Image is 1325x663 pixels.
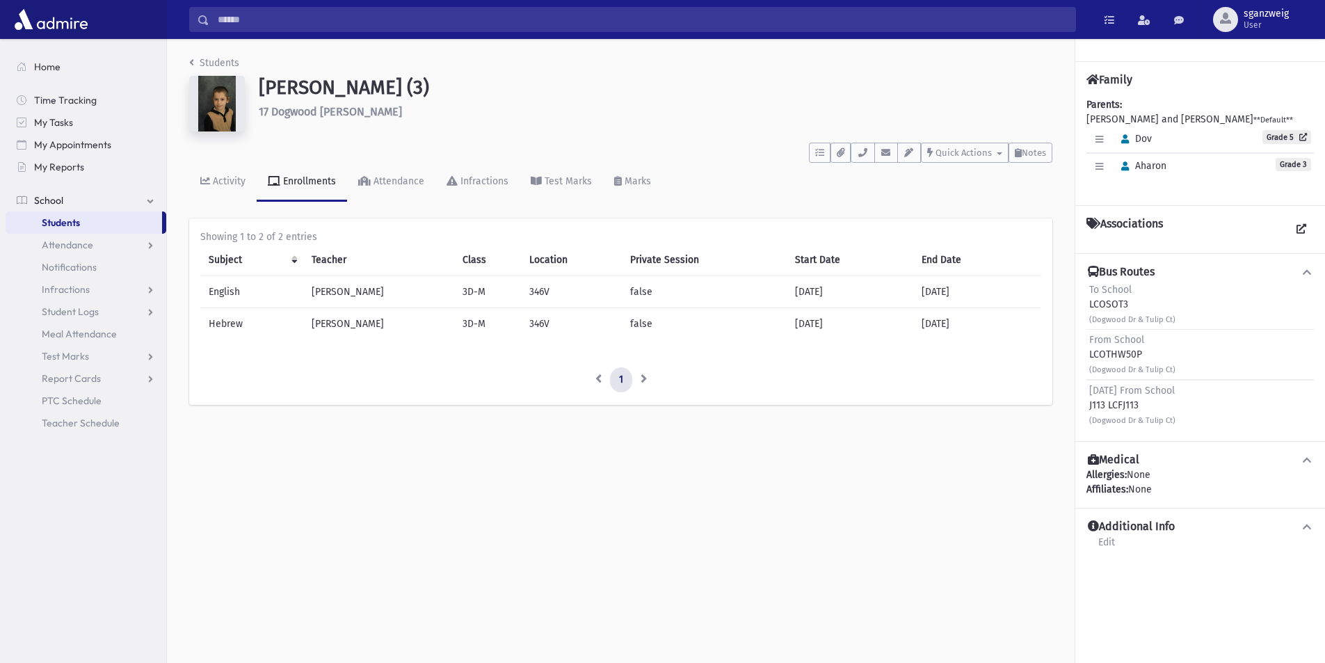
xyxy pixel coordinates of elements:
[935,147,992,158] span: Quick Actions
[622,308,787,340] td: false
[1115,160,1166,172] span: Aharon
[1089,315,1175,324] small: (Dogwood Dr & Tulip Ct)
[6,111,166,134] a: My Tasks
[1088,520,1175,534] h4: Additional Info
[371,175,424,187] div: Attendance
[454,244,522,276] th: Class
[1086,73,1132,86] h4: Family
[1086,217,1163,242] h4: Associations
[6,256,166,278] a: Notifications
[622,175,651,187] div: Marks
[34,161,84,173] span: My Reports
[200,308,303,340] td: Hebrew
[1088,453,1139,468] h4: Medical
[1089,383,1175,427] div: J113 LCFJ113
[280,175,336,187] div: Enrollments
[1088,265,1155,280] h4: Bus Routes
[347,163,435,202] a: Attendance
[6,234,166,256] a: Attendance
[6,323,166,345] a: Meal Attendance
[34,61,61,73] span: Home
[913,244,1041,276] th: End Date
[6,412,166,434] a: Teacher Schedule
[603,163,662,202] a: Marks
[454,276,522,308] td: 3D-M
[1086,468,1314,497] div: None
[259,105,1052,118] h6: 17 Dogwood [PERSON_NAME]
[200,276,303,308] td: English
[542,175,592,187] div: Test Marks
[1089,333,1175,376] div: LCOTHW50P
[303,308,454,340] td: [PERSON_NAME]
[189,163,257,202] a: Activity
[1089,282,1175,326] div: LCOSOT3
[1115,133,1152,145] span: Dov
[1086,469,1127,481] b: Allergies:
[303,244,454,276] th: Teacher
[42,261,97,273] span: Notifications
[454,308,522,340] td: 3D-M
[303,276,454,308] td: [PERSON_NAME]
[42,283,90,296] span: Infractions
[6,189,166,211] a: School
[787,244,913,276] th: Start Date
[42,305,99,318] span: Student Logs
[1086,520,1314,534] button: Additional Info
[610,367,632,392] a: 1
[6,134,166,156] a: My Appointments
[520,163,603,202] a: Test Marks
[1086,482,1314,497] div: None
[921,143,1009,163] button: Quick Actions
[1262,130,1311,144] a: Grade 5
[6,345,166,367] a: Test Marks
[200,230,1041,244] div: Showing 1 to 2 of 2 entries
[913,276,1041,308] td: [DATE]
[259,76,1052,99] h1: [PERSON_NAME] (3)
[1089,385,1175,397] span: [DATE] From School
[1089,416,1175,425] small: (Dogwood Dr & Tulip Ct)
[34,194,63,207] span: School
[42,417,120,429] span: Teacher Schedule
[6,301,166,323] a: Student Logs
[42,239,93,251] span: Attendance
[1086,453,1314,468] button: Medical
[42,216,80,229] span: Students
[209,7,1075,32] input: Search
[1089,284,1132,296] span: To School
[458,175,508,187] div: Infractions
[6,156,166,178] a: My Reports
[11,6,91,33] img: AdmirePro
[6,89,166,111] a: Time Tracking
[787,276,913,308] td: [DATE]
[1086,99,1122,111] b: Parents:
[1089,365,1175,374] small: (Dogwood Dr & Tulip Ct)
[435,163,520,202] a: Infractions
[6,211,162,234] a: Students
[622,244,787,276] th: Private Session
[189,57,239,69] a: Students
[189,56,239,76] nav: breadcrumb
[1276,158,1311,171] span: Grade 3
[1022,147,1046,158] span: Notes
[200,244,303,276] th: Subject
[34,138,111,151] span: My Appointments
[257,163,347,202] a: Enrollments
[1086,97,1314,194] div: [PERSON_NAME] and [PERSON_NAME]
[913,308,1041,340] td: [DATE]
[1244,19,1289,31] span: User
[1289,217,1314,242] a: View all Associations
[42,372,101,385] span: Report Cards
[6,367,166,390] a: Report Cards
[1089,334,1144,346] span: From School
[622,276,787,308] td: false
[1086,484,1128,495] b: Affiliates:
[210,175,246,187] div: Activity
[34,94,97,106] span: Time Tracking
[1086,265,1314,280] button: Bus Routes
[6,390,166,412] a: PTC Schedule
[521,308,622,340] td: 346V
[1009,143,1052,163] button: Notes
[6,278,166,301] a: Infractions
[42,394,102,407] span: PTC Schedule
[521,276,622,308] td: 346V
